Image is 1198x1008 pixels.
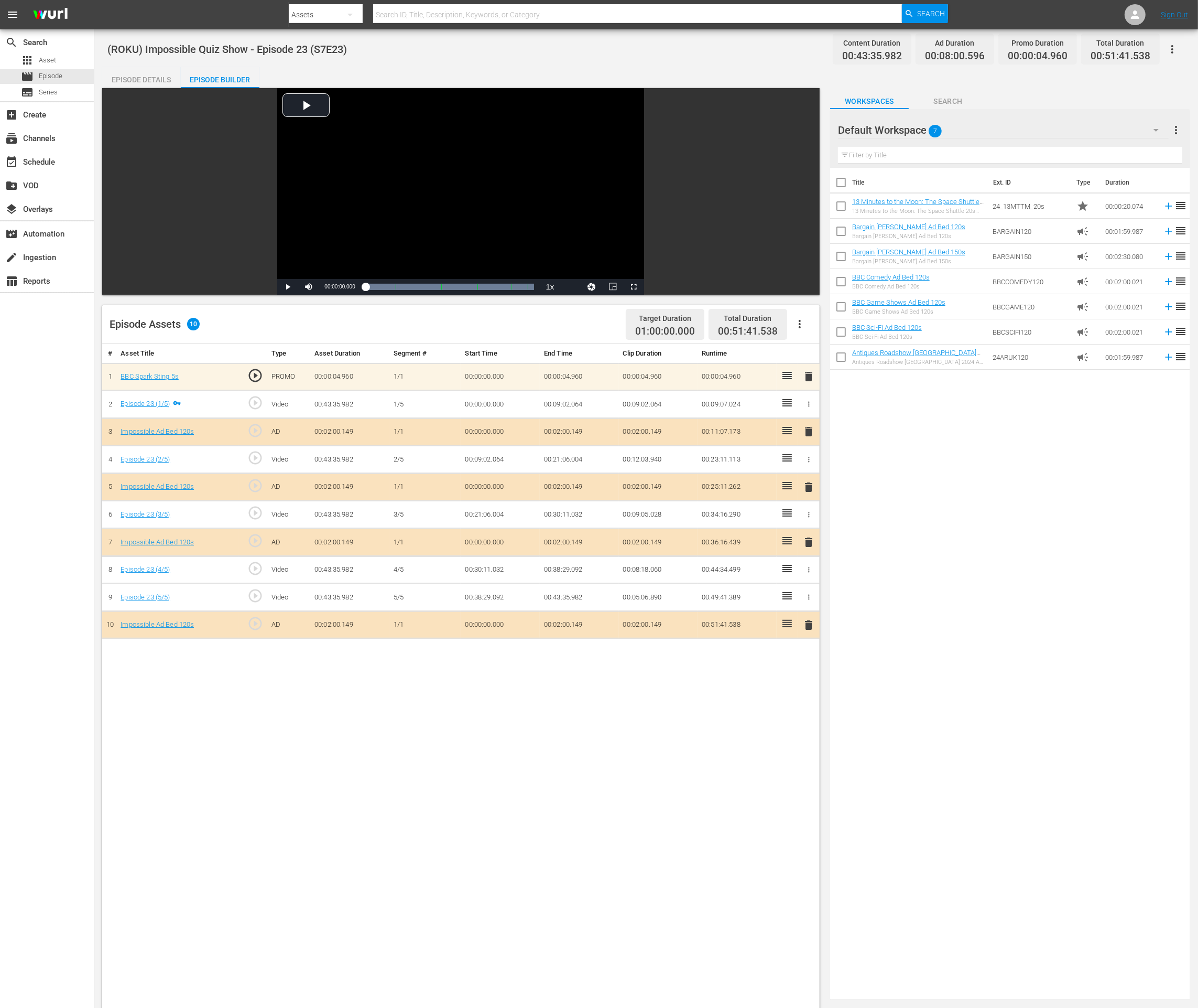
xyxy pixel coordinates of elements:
[838,115,1169,145] div: Default Workspace
[1163,226,1174,237] svg: Add to Episode
[1101,244,1159,269] td: 00:02:30.080
[1070,168,1099,197] th: Type
[1076,200,1089,212] span: Promo
[987,168,1070,197] th: Ext. ID
[718,325,778,337] span: 00:51:41.538
[102,446,116,474] td: 4
[1008,36,1068,50] div: Promo Duration
[988,269,1072,294] td: BBCCOMEDY120
[389,446,461,474] td: 2/5
[698,556,777,584] td: 00:44:34.499
[247,616,263,631] span: play_circle_outline
[102,529,116,556] td: 7
[267,584,310,612] td: Video
[121,427,194,435] a: Impossible Ad Bed 120s
[802,370,815,383] span: delete
[1174,199,1187,212] span: reorder
[852,273,930,281] a: BBC Comedy Ad Bed 120s
[698,363,777,391] td: 00:00:04.960
[802,424,815,439] button: delete
[389,584,461,612] td: 5/5
[21,70,34,83] span: Episode
[852,324,922,331] a: BBC Sci-Fi Ad Bed 120s
[310,611,389,639] td: 00:02:00.149
[619,391,698,419] td: 00:09:02.064
[1163,351,1174,363] svg: Add to Episode
[619,556,698,584] td: 00:08:18.060
[1161,10,1188,19] a: Sign Out
[121,593,170,601] a: Episode 23 (5/5)
[310,391,389,419] td: 00:43:35.982
[619,584,698,612] td: 00:05:06.890
[925,36,985,50] div: Ad Duration
[102,67,181,88] button: Episode Details
[852,208,984,215] div: 13 Minutes to the Moon: The Space Shuttle 20s Promo
[1091,50,1150,62] span: 00:51:41.538
[247,588,263,604] span: play_circle_outline
[181,67,259,88] button: Episode Builder
[852,298,945,306] a: BBC Game Shows Ad Bed 120s
[247,450,263,466] span: play_circle_outline
[698,344,777,363] th: Runtime
[461,556,540,584] td: 00:30:11.032
[267,446,310,474] td: Video
[1076,250,1089,263] span: Ad
[5,156,18,168] span: Schedule
[121,400,170,408] a: Episode 23 (1/5)
[540,501,619,529] td: 00:30:11.032
[698,473,777,501] td: 00:25:11.262
[1170,124,1182,136] span: more_vert
[121,372,179,380] a: BBC Spark Sting 5s
[389,391,461,419] td: 1/5
[852,248,965,256] a: Bargain [PERSON_NAME] Ad Bed 150s
[107,43,347,56] span: (ROKU) Impossible Quiz Show - Episode 23 (S7E23)
[324,284,355,289] span: 00:00:00.000
[389,473,461,501] td: 1/1
[698,611,777,639] td: 00:51:41.538
[121,538,194,546] a: Impossible Ad Bed 120s
[539,279,560,295] button: Playback Rate
[852,308,945,315] div: BBC Game Shows Ad Bed 120s
[619,344,698,363] th: Clip Duration
[1101,194,1159,219] td: 00:00:20.074
[461,529,540,556] td: 00:00:00.000
[310,584,389,612] td: 00:43:35.982
[802,479,815,495] button: delete
[1174,224,1187,237] span: reorder
[247,561,263,576] span: play_circle_outline
[1163,276,1174,287] svg: Add to Episode
[540,584,619,612] td: 00:43:35.982
[988,345,1072,370] td: 24ARUK120
[102,67,181,92] div: Episode Details
[1076,326,1089,338] span: Ad
[619,446,698,474] td: 00:12:03.940
[1101,269,1159,294] td: 00:02:00.021
[619,363,698,391] td: 00:00:04.960
[461,446,540,474] td: 00:09:02.064
[5,251,18,264] span: Ingestion
[310,418,389,446] td: 00:02:00.149
[121,620,194,628] a: Impossible Ad Bed 120s
[1101,345,1159,370] td: 00:01:59.987
[802,425,815,438] span: delete
[1163,301,1174,313] svg: Add to Episode
[116,344,238,363] th: Asset Title
[247,478,263,494] span: play_circle_outline
[267,363,310,391] td: PROMO
[6,8,19,21] span: menu
[988,244,1072,269] td: BARGAIN150
[925,50,985,62] span: 00:08:00.596
[121,565,170,573] a: Episode 23 (4/5)
[540,446,619,474] td: 00:21:06.004
[988,194,1072,219] td: 24_13MTTM_20s
[619,418,698,446] td: 00:02:00.149
[461,344,540,363] th: Start Time
[698,391,777,419] td: 00:09:07.024
[852,168,987,197] th: Title
[102,418,116,446] td: 3
[102,556,116,584] td: 8
[909,95,987,108] span: Search
[461,363,540,391] td: 00:00:00.000
[917,4,945,23] span: Search
[267,501,310,529] td: Video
